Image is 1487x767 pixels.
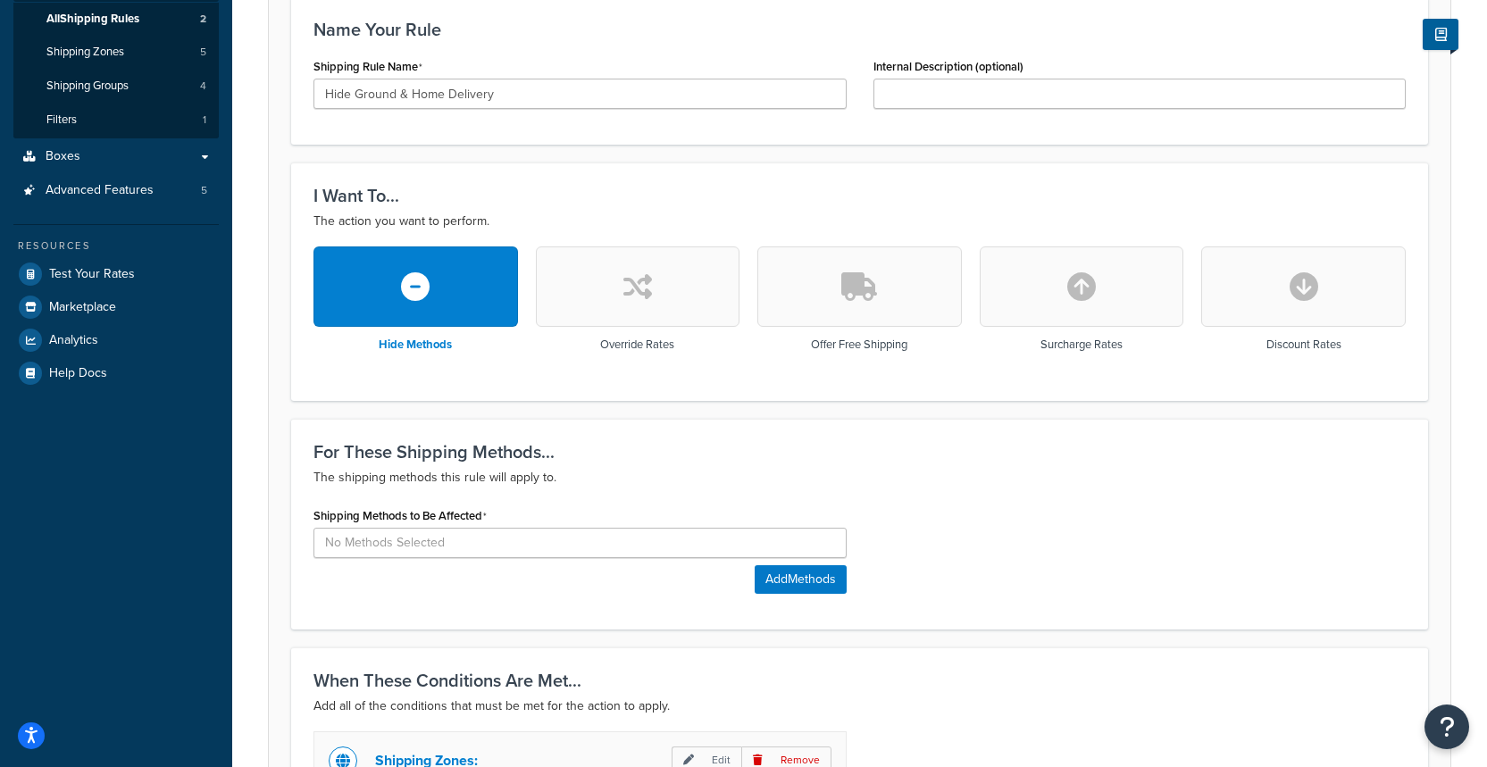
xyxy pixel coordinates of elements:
span: 5 [200,45,206,60]
li: Filters [13,104,219,137]
span: Filters [46,113,77,128]
a: Test Your Rates [13,258,219,290]
span: Boxes [46,149,80,164]
p: Add all of the conditions that must be met for the action to apply. [313,696,1406,717]
h3: Offer Free Shipping [811,338,907,351]
a: Filters1 [13,104,219,137]
h3: For These Shipping Methods... [313,442,1406,462]
a: Advanced Features5 [13,174,219,207]
span: 5 [201,183,207,198]
h3: Name Your Rule [313,20,1406,39]
span: Shipping Zones [46,45,124,60]
li: Shipping Groups [13,70,219,103]
div: Resources [13,238,219,254]
button: AddMethods [755,565,847,594]
span: 4 [200,79,206,94]
button: Open Resource Center [1424,704,1469,749]
label: Shipping Rule Name [313,60,422,74]
a: Shipping Zones5 [13,36,219,69]
a: Marketplace [13,291,219,323]
span: Marketplace [49,300,116,315]
span: Test Your Rates [49,267,135,282]
li: Shipping Zones [13,36,219,69]
span: Analytics [49,333,98,348]
span: Help Docs [49,366,107,381]
a: Shipping Groups4 [13,70,219,103]
p: The action you want to perform. [313,211,1406,232]
span: 2 [200,12,206,27]
h3: Override Rates [600,338,674,351]
input: No Methods Selected [313,528,847,558]
a: Analytics [13,324,219,356]
li: Advanced Features [13,174,219,207]
span: Advanced Features [46,183,154,198]
span: 1 [203,113,206,128]
span: All Shipping Rules [46,12,139,27]
h3: Hide Methods [379,338,452,351]
label: Shipping Methods to Be Affected [313,509,487,523]
label: Internal Description (optional) [873,60,1023,73]
h3: I Want To... [313,186,1406,205]
a: Boxes [13,140,219,173]
span: Shipping Groups [46,79,129,94]
h3: Surcharge Rates [1040,338,1123,351]
a: AllShipping Rules2 [13,3,219,36]
button: Show Help Docs [1423,19,1458,50]
a: Help Docs [13,357,219,389]
h3: Discount Rates [1266,338,1341,351]
h3: When These Conditions Are Met... [313,671,1406,690]
p: The shipping methods this rule will apply to. [313,467,1406,488]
